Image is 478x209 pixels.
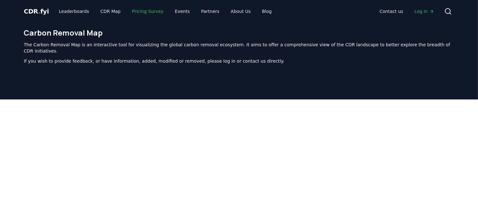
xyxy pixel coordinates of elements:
[374,6,408,17] a: Contact us
[38,8,40,15] span: .
[24,8,49,15] span: CDR fyi
[409,6,439,17] a: Log in
[226,6,256,17] a: About Us
[95,6,126,17] a: CDR Map
[414,8,434,14] span: Log in
[24,42,454,54] p: The Carbon Removal Map is an interactive tool for visualizing the global carbon removal ecosystem...
[196,6,224,17] a: Partners
[24,7,49,16] a: CDR.fyi
[24,28,454,38] h1: Carbon Removal Map
[257,6,277,17] a: Blog
[54,6,94,17] a: Leaderboards
[374,6,439,17] nav: Main
[54,6,277,17] nav: Main
[170,6,195,17] a: Events
[24,58,454,64] p: If you wish to provide feedback, or have information, added, modified or removed, please log in o...
[127,6,168,17] a: Pricing Survey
